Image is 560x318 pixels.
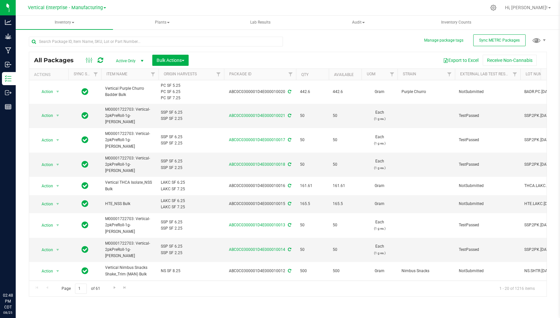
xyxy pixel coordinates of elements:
[3,310,13,315] p: 08/25
[36,221,53,230] span: Action
[161,89,222,95] div: PC SF 6.25
[75,284,87,294] input: 1
[36,245,53,254] span: Action
[5,33,11,40] inline-svg: Grow
[365,116,394,122] p: (1 g ea.)
[36,199,53,209] span: Action
[161,225,222,232] div: SSP SF 2.25
[82,135,88,144] span: In Sync
[229,72,252,76] a: Package ID
[161,179,222,186] div: LAKC SF 6.25
[105,240,155,259] span: M00001722703: Vertical-2pkPreRoll-1g-[PERSON_NAME]
[439,55,483,66] button: Export to Excel
[157,58,184,63] span: Bulk Actions
[229,223,285,227] a: ABC0C0300001D4E000010013
[3,292,13,310] p: 02:48 PM CDT
[526,72,549,76] a: Lot Number
[106,72,127,76] a: Item Name
[5,89,11,96] inline-svg: Outbound
[424,38,463,43] button: Manage package tags
[105,131,155,150] span: M00001722703: Vertical-2pkPreRoll-1g-[PERSON_NAME]
[444,69,455,80] a: Filter
[161,243,222,250] div: SSP SF 6.25
[105,155,155,174] span: M00001722703: Vertical-2pkPreRoll-1g-[PERSON_NAME]
[54,267,62,276] span: select
[5,75,11,82] inline-svg: Inventory
[105,265,155,277] span: Vertical Nimbus Snacks Shake_Trim (MAN) Bulk
[365,89,394,95] span: Gram
[309,16,407,29] a: Audit
[300,137,325,143] span: 50
[34,72,66,77] div: Actions
[105,179,155,192] span: Vertical THCA Isolate_NSS Bulk
[333,268,358,274] span: 500
[5,19,11,26] inline-svg: Analytics
[229,162,285,167] a: ABC0C0300001D4E000010018
[161,158,222,164] div: SSP SF 6.25
[333,201,358,207] span: 165.5
[333,161,358,168] span: 50
[223,183,297,189] div: ABC0C0300001D4E000010016
[19,265,27,272] iframe: Resource center unread badge
[333,89,358,95] span: 442.6
[161,109,222,116] div: SSP SF 6.25
[120,284,130,292] a: Go to the last page
[54,136,62,145] span: select
[164,72,197,76] a: Origin Harvests
[459,113,516,119] span: TestPassed
[54,245,62,254] span: select
[161,268,222,274] div: NS SF 8.25
[300,201,325,207] span: 165.5
[333,183,358,189] span: 161.61
[401,268,451,274] span: Nimbus Snacks
[408,16,505,29] a: Inventory Counts
[74,72,99,76] a: Sync Status
[223,89,297,95] div: ABC0C0300001D4E000010020
[287,162,291,167] span: Sync from Compliance System
[334,72,354,77] a: Available
[301,72,308,77] a: Qty
[365,109,394,122] span: Each
[403,72,416,76] a: Strain
[110,284,119,292] a: Go to the next page
[54,181,62,191] span: select
[459,137,516,143] span: TestPassed
[114,16,211,29] a: Plants
[483,55,537,66] button: Receive Non-Cannabis
[29,37,283,47] input: Search Package ID, Item Name, SKU, Lot or Part Number...
[285,69,296,80] a: Filter
[212,16,309,29] a: Lab Results
[36,87,53,96] span: Action
[460,72,512,76] a: External Lab Test Result
[505,5,548,10] span: Hi, [PERSON_NAME]!
[229,113,285,118] a: ABC0C0300001D4E000010021
[365,225,394,232] p: (1 g ea.)
[287,269,291,273] span: Sync from Compliance System
[5,47,11,54] inline-svg: Manufacturing
[287,113,291,118] span: Sync from Compliance System
[82,181,88,190] span: In Sync
[300,113,325,119] span: 50
[459,201,516,207] span: NotSubmitted
[105,106,155,125] span: M00001722703: Vertical-2pkPreRoll-1g-[PERSON_NAME]
[223,268,297,274] div: ABC0C0300001D4E000010012
[5,103,11,110] inline-svg: Reports
[241,20,279,25] span: Lab Results
[365,201,394,207] span: Gram
[161,219,222,225] div: SSP SF 6.25
[36,267,53,276] span: Action
[287,138,291,142] span: Sync from Compliance System
[459,161,516,168] span: TestPassed
[82,199,88,208] span: In Sync
[459,268,516,274] span: NotSubmitted
[333,137,358,143] span: 50
[494,284,540,293] span: 1 - 20 of 1216 items
[152,55,189,66] button: Bulk Actions
[300,89,325,95] span: 442.6
[34,57,80,64] span: All Packages
[459,89,516,95] span: NotSubmitted
[56,284,105,294] span: Page of 61
[28,5,103,10] span: Vertical Enterprise - Manufacturing
[90,69,101,80] a: Filter
[229,138,285,142] a: ABC0C0300001D4E000010017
